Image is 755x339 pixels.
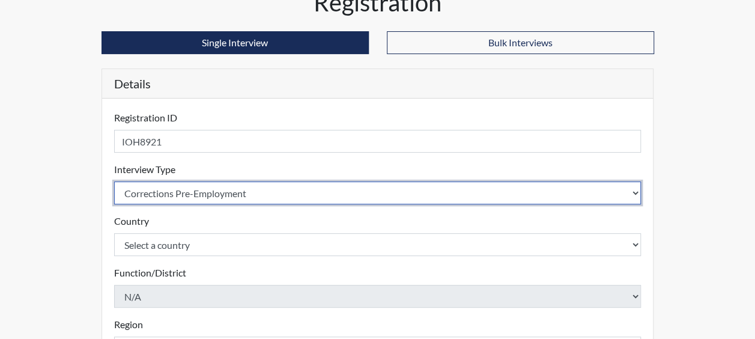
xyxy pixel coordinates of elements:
label: Country [114,214,149,228]
label: Region [114,317,143,332]
h5: Details [102,69,653,99]
button: Single Interview [102,31,369,54]
button: Bulk Interviews [387,31,654,54]
label: Interview Type [114,162,175,177]
label: Registration ID [114,111,177,125]
label: Function/District [114,266,186,280]
input: Insert a Registration ID, which needs to be a unique alphanumeric value for each interviewee [114,130,641,153]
